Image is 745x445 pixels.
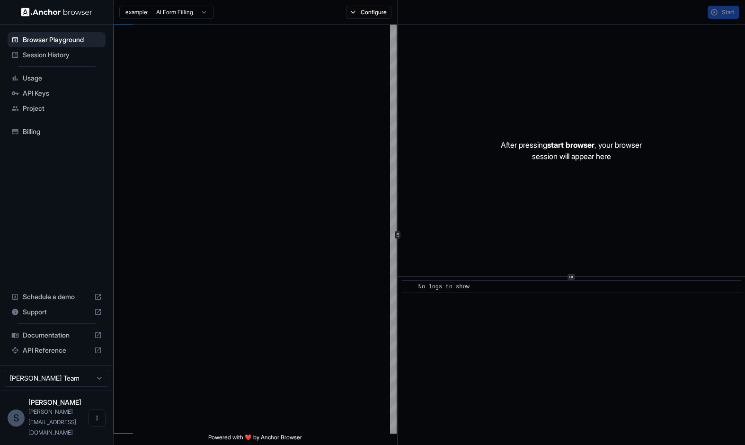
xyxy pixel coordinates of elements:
span: Powered with ❤️ by Anchor Browser [208,434,302,445]
span: Billing [23,127,102,136]
span: ​ [407,282,411,292]
div: Project [8,101,106,116]
span: Schedule a demo [23,292,90,302]
span: Project [23,104,102,113]
div: Support [8,304,106,320]
span: API Keys [23,89,102,98]
div: Browser Playground [8,32,106,47]
span: Usage [23,73,102,83]
span: API Reference [23,346,90,355]
button: Open menu [89,409,106,427]
span: Documentation [23,330,90,340]
div: Schedule a demo [8,289,106,304]
button: Configure [346,6,392,19]
div: Usage [8,71,106,86]
div: API Keys [8,86,106,101]
span: Sophia Willows [28,398,81,406]
div: API Reference [8,343,106,358]
span: start browser [547,140,594,150]
div: Documentation [8,328,106,343]
span: Session History [23,50,102,60]
div: Session History [8,47,106,62]
span: Support [23,307,90,317]
span: Browser Playground [23,35,102,44]
div: Billing [8,124,106,139]
span: No logs to show [418,284,470,290]
div: S [8,409,25,427]
p: After pressing , your browser session will appear here [501,139,642,162]
span: example: [125,9,149,16]
img: Anchor Logo [21,8,92,17]
span: sophia@rye.com [28,408,76,436]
